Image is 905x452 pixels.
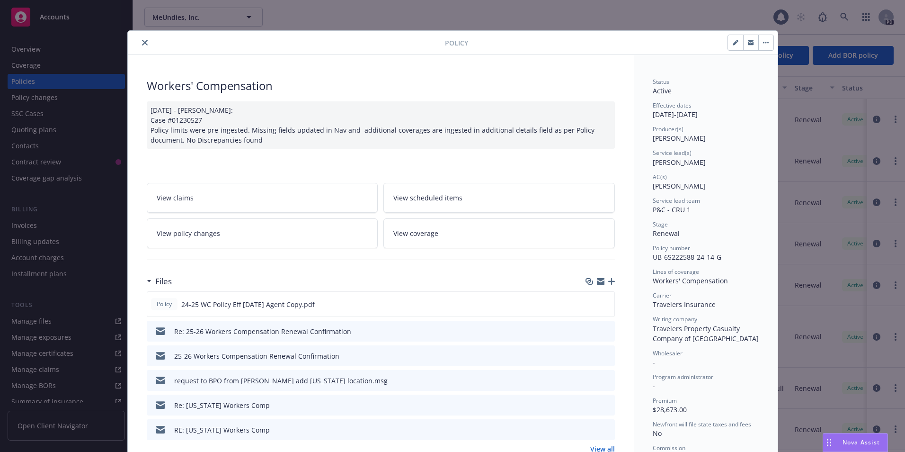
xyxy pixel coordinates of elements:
[393,228,438,238] span: View coverage
[653,358,655,367] span: -
[157,193,194,203] span: View claims
[653,149,692,157] span: Service lead(s)
[653,405,687,414] span: $28,673.00
[653,101,759,119] div: [DATE] - [DATE]
[147,218,378,248] a: View policy changes
[823,434,835,452] div: Drag to move
[653,444,685,452] span: Commission
[445,38,468,48] span: Policy
[653,349,683,357] span: Wholesaler
[174,351,339,361] div: 25-26 Workers Compensation Renewal Confirmation
[155,275,172,288] h3: Files
[653,373,713,381] span: Program administrator
[174,400,270,410] div: Re: [US_STATE] Workers Comp
[603,376,611,386] button: preview file
[587,326,595,336] button: download file
[823,433,888,452] button: Nova Assist
[653,158,706,167] span: [PERSON_NAME]
[587,351,595,361] button: download file
[843,438,880,446] span: Nova Assist
[653,253,721,262] span: UB-6S222588-24-14-G
[383,218,615,248] a: View coverage
[603,326,611,336] button: preview file
[603,351,611,361] button: preview file
[653,220,668,228] span: Stage
[147,275,172,288] div: Files
[653,173,667,181] span: AC(s)
[653,86,672,95] span: Active
[147,78,615,94] div: Workers' Compensation
[653,125,683,133] span: Producer(s)
[587,400,595,410] button: download file
[602,299,611,309] button: preview file
[174,326,351,336] div: Re: 25-26 Workers Compensation Renewal Confirmation
[653,429,662,438] span: No
[653,181,706,190] span: [PERSON_NAME]
[653,315,697,323] span: Writing company
[383,183,615,213] a: View scheduled items
[393,193,462,203] span: View scheduled items
[653,276,728,285] span: Workers' Compensation
[653,229,680,238] span: Renewal
[587,425,595,435] button: download file
[653,300,716,309] span: Travelers Insurance
[157,228,220,238] span: View policy changes
[587,299,594,309] button: download file
[653,268,699,276] span: Lines of coverage
[139,37,151,48] button: close
[181,299,315,309] span: 24-25 WC Policy Eff [DATE] Agent Copy.pdf
[147,183,378,213] a: View claims
[603,400,611,410] button: preview file
[653,244,690,252] span: Policy number
[174,425,270,435] div: RE: [US_STATE] Workers Comp
[587,376,595,386] button: download file
[653,324,759,343] span: Travelers Property Casualty Company of [GEOGRAPHIC_DATA]
[653,397,677,405] span: Premium
[653,205,691,214] span: P&C - CRU 1
[155,300,174,308] span: Policy
[603,425,611,435] button: preview file
[653,101,692,109] span: Effective dates
[147,101,615,149] div: [DATE] - [PERSON_NAME]: Case #01230527 Policy limits were pre-ingested. Missing fields updated in...
[653,197,700,205] span: Service lead team
[653,134,706,143] span: [PERSON_NAME]
[174,376,388,386] div: request to BPO from [PERSON_NAME] add [US_STATE] location.msg
[653,381,655,390] span: -
[653,78,669,86] span: Status
[653,420,751,428] span: Newfront will file state taxes and fees
[653,291,672,299] span: Carrier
